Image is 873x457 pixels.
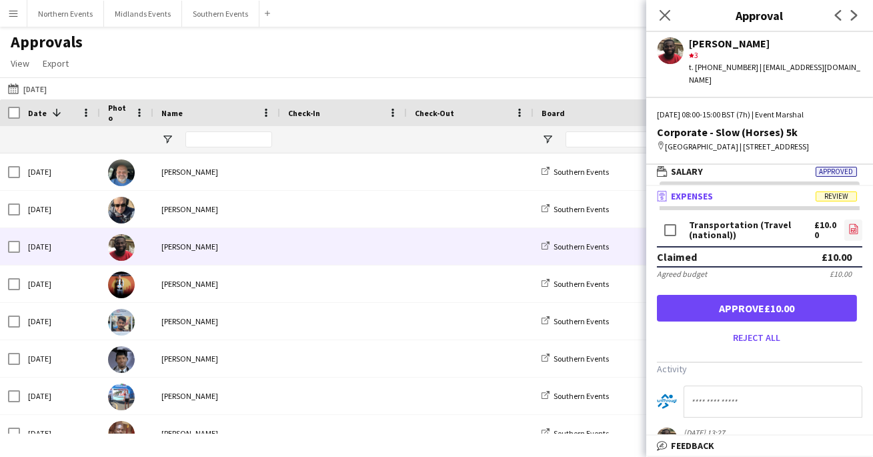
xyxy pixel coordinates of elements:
[108,309,135,336] img: Sriram Rangarajan
[816,167,857,177] span: Approved
[646,186,873,206] mat-expansion-panel-header: ExpensesReview
[542,316,609,326] a: Southern Events
[37,55,74,72] a: Export
[646,436,873,456] mat-expansion-panel-header: Feedback
[20,378,100,414] div: [DATE]
[542,167,609,177] a: Southern Events
[288,108,320,118] span: Check-In
[671,165,703,177] span: Salary
[671,440,714,452] span: Feedback
[20,153,100,190] div: [DATE]
[816,191,857,201] span: Review
[542,391,609,401] a: Southern Events
[20,228,100,265] div: [DATE]
[108,159,135,186] img: John Beard
[657,363,862,375] h3: Activity
[43,57,69,69] span: Export
[554,316,609,326] span: Southern Events
[657,126,862,138] div: Corporate - Slow (Horses) 5k
[108,197,135,223] img: Tom Renphrey
[108,103,129,123] span: Photo
[657,327,857,348] button: Reject all
[554,204,609,214] span: Southern Events
[542,204,609,214] a: Southern Events
[542,354,609,364] a: Southern Events
[108,234,135,261] img: Samuel Oppong-Nkrumah
[542,133,554,145] button: Open Filter Menu
[684,428,807,438] div: [DATE] 13:27
[153,415,280,452] div: [PERSON_NAME]
[108,421,135,448] img: Kenneth Odii
[689,220,814,240] div: Transportation (Travel (national))
[108,384,135,410] img: Piotr Czarnecki
[185,131,272,147] input: Name Filter Input
[566,131,659,147] input: Board Filter Input
[542,428,609,438] a: Southern Events
[554,279,609,289] span: Southern Events
[657,250,697,264] div: Claimed
[153,378,280,414] div: [PERSON_NAME]
[646,161,873,181] mat-expansion-panel-header: SalaryApproved
[554,242,609,252] span: Southern Events
[646,7,873,24] h3: Approval
[554,428,609,438] span: Southern Events
[822,250,852,264] div: £10.00
[20,340,100,377] div: [DATE]
[153,266,280,302] div: [PERSON_NAME]
[689,61,862,85] div: t. [PHONE_NUMBER] | [EMAIL_ADDRESS][DOMAIN_NAME]
[689,37,862,49] div: [PERSON_NAME]
[554,167,609,177] span: Southern Events
[153,153,280,190] div: [PERSON_NAME]
[27,1,104,27] button: Northern Events
[657,141,862,153] div: [GEOGRAPHIC_DATA] | [STREET_ADDRESS]
[28,108,47,118] span: Date
[11,57,29,69] span: View
[554,391,609,401] span: Southern Events
[5,81,49,97] button: [DATE]
[153,340,280,377] div: [PERSON_NAME]
[657,428,677,448] app-user-avatar: Samuel Oppong-Nkrumah
[108,272,135,298] img: Craig van Eyk
[153,191,280,227] div: [PERSON_NAME]
[153,303,280,340] div: [PERSON_NAME]
[542,279,609,289] a: Southern Events
[153,228,280,265] div: [PERSON_NAME]
[20,266,100,302] div: [DATE]
[542,108,565,118] span: Board
[554,354,609,364] span: Southern Events
[657,295,857,322] button: Approve£10.00
[20,303,100,340] div: [DATE]
[657,109,862,121] div: [DATE] 08:00-15:00 BST (7h) | Event Marshal
[5,55,35,72] a: View
[20,415,100,452] div: [DATE]
[542,242,609,252] a: Southern Events
[108,346,135,373] img: Javian Carvalho
[814,220,836,240] div: £10.00
[671,190,713,202] span: Expenses
[161,108,183,118] span: Name
[657,269,707,279] div: Agreed budget
[830,269,852,279] div: £10.00
[689,49,862,61] div: 3
[20,191,100,227] div: [DATE]
[161,133,173,145] button: Open Filter Menu
[104,1,182,27] button: Midlands Events
[182,1,259,27] button: Southern Events
[415,108,454,118] span: Check-Out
